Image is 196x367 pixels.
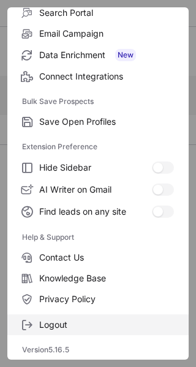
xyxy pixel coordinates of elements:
span: Find leads on any site [39,206,152,217]
span: Knowledge Base [39,273,174,284]
label: Help & Support [22,228,174,247]
label: Bulk Save Prospects [22,92,174,111]
label: Logout [7,314,189,335]
label: Connect Integrations [7,66,189,87]
label: Hide Sidebar [7,157,189,179]
label: Save Open Profiles [7,111,189,132]
span: Connect Integrations [39,71,174,82]
label: Find leads on any site [7,201,189,223]
span: Hide Sidebar [39,162,152,173]
span: Contact Us [39,252,174,263]
label: Email Campaign [7,23,189,44]
span: Email Campaign [39,28,174,39]
span: Data Enrichment [39,49,174,61]
label: Extension Preference [22,137,174,157]
label: Data Enrichment New [7,44,189,66]
span: Logout [39,319,174,330]
span: Privacy Policy [39,294,174,305]
label: Search Portal [7,2,189,23]
div: Version 5.16.5 [7,340,189,360]
label: Contact Us [7,247,189,268]
span: Search Portal [39,7,174,18]
span: Save Open Profiles [39,116,174,127]
span: AI Writer on Gmail [39,184,152,195]
span: New [115,49,136,61]
label: Knowledge Base [7,268,189,289]
label: AI Writer on Gmail [7,179,189,201]
label: Privacy Policy [7,289,189,310]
